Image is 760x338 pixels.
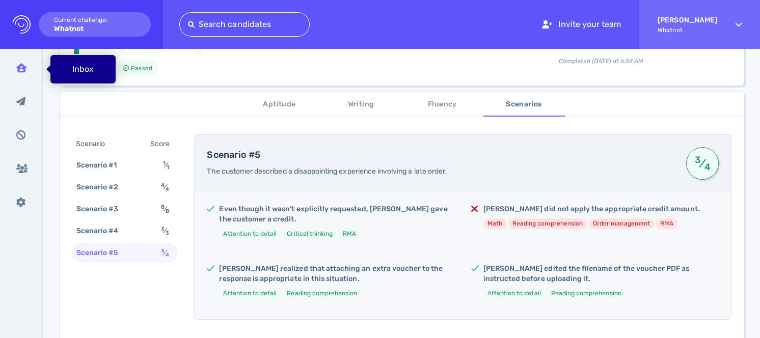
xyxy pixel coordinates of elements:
sub: 3 [166,230,169,236]
div: Completed [DATE] at 6:54 AM [471,48,731,66]
div: Score [148,136,176,151]
span: ⁄ [161,248,169,257]
li: Attention to detail [219,288,281,299]
sub: 1 [167,164,169,171]
div: Scenario #3 [74,202,131,216]
strong: [PERSON_NAME] [658,16,717,24]
li: RMA [656,218,677,229]
span: The customer described a disappointing experience involving a late order. [207,167,447,176]
span: Scenarios [490,98,559,111]
li: RMA [339,229,360,239]
li: Reading comprehension [508,218,587,229]
li: Reading comprehension [283,288,361,299]
span: ⁄ [161,205,169,213]
span: ⁄ [163,161,169,170]
sup: 3 [161,247,165,254]
sub: 8 [166,208,169,214]
li: Math [483,218,506,229]
span: ⁄ [161,183,169,191]
span: Aptitude [245,98,314,111]
h5: [PERSON_NAME] edited the filename of the voucher PDF as instructed before uploading it. [483,264,719,284]
sup: 4 [161,182,165,188]
span: Passed [131,62,152,74]
sup: 1 [163,160,166,166]
div: Scenario #2 [74,180,131,194]
span: ⁄ [161,227,169,235]
li: Critical thinking [283,229,337,239]
li: Order management [589,218,654,229]
li: Attention to detail [483,288,545,299]
sup: 8 [161,204,165,210]
h4: Scenario #5 [207,150,674,161]
span: Whatnot [658,26,717,34]
sub: 4 [703,166,711,168]
div: Scenario #1 [74,158,129,173]
sub: 4 [166,251,169,258]
li: Attention to detail [219,229,281,239]
li: Reading comprehension [547,288,626,299]
span: Fluency [408,98,477,111]
sub: 4 [166,186,169,192]
h5: Even though it wasn’t explicitly requested, [PERSON_NAME] gave the customer a credit. [219,204,454,224]
div: Scenario [74,136,117,151]
sup: 3 [161,226,165,232]
span: ⁄ [694,154,711,173]
div: Scenario #4 [74,223,131,238]
sup: 3 [694,159,701,161]
span: Writing [327,98,396,111]
h5: [PERSON_NAME] realized that attaching an extra voucher to the response is appropriate in this sit... [219,264,454,284]
div: Scenario #5 [74,245,131,260]
h5: [PERSON_NAME] did not apply the appropriate credit amount. [483,204,700,214]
